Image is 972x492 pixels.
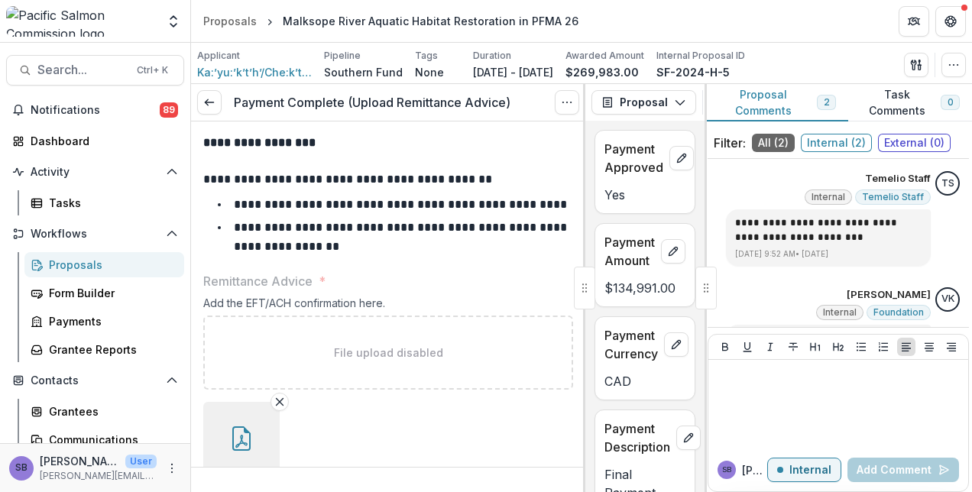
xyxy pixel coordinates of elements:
button: Notifications89 [6,98,184,122]
a: Payments [24,309,184,334]
div: Victor Keong [941,294,954,304]
button: Remove File [271,393,289,411]
p: Applicant [197,49,240,63]
p: Yes [604,186,685,204]
button: Partners [899,6,929,37]
button: Get Help [935,6,966,37]
a: Proposals [24,252,184,277]
div: Add the EFT/ACH confirmation here. [203,296,573,316]
p: Pipeline [324,49,361,63]
p: Southern Fund [324,64,403,80]
p: Payment Currency [604,326,658,363]
h3: Payment Complete (Upload Remittance Advice) [234,95,510,110]
span: Notifications [31,104,160,117]
div: Dashboard [31,133,172,149]
div: Grantees [49,403,172,419]
button: Open entity switcher [163,6,184,37]
a: Ka:’yu:’k’t’h’/Che:k’tles7et’h’ First Nations [197,64,312,80]
button: Align Right [942,338,961,356]
p: Duration [473,49,511,63]
span: Workflows [31,228,160,241]
p: File upload disabled [334,345,443,361]
button: Bullet List [852,338,870,356]
a: Dashboard [6,128,184,154]
span: Internal [812,192,845,202]
div: Sascha Bendt [722,466,731,474]
p: [DATE] 9:52 AM • [DATE] [735,248,922,260]
span: Search... [37,63,128,77]
span: 89 [160,102,178,118]
p: $269,983.00 [565,64,639,80]
p: $134,991.00 [604,279,685,297]
p: CAD [604,372,685,390]
button: More [163,459,181,477]
span: Internal [823,307,857,318]
div: Temelio Staff [941,179,954,189]
button: Internal [767,458,841,482]
p: Temelio Staff [865,171,931,186]
div: Communications [49,432,172,448]
button: Align Left [897,338,915,356]
button: Underline [738,338,757,356]
img: Pacific Salmon Commission logo [6,6,157,37]
a: Form Builder [24,280,184,306]
span: Internal ( 2 ) [801,134,872,152]
span: External ( 0 ) [878,134,951,152]
span: 0 [948,97,953,108]
p: None [415,64,444,80]
p: Payment Description [604,419,670,456]
button: Open Activity [6,160,184,184]
p: Payment Amount [604,233,655,270]
p: [DATE] - [DATE] [473,64,553,80]
p: Internal [789,464,831,477]
div: Ctrl + K [134,62,171,79]
button: Search... [6,55,184,86]
div: Payments [49,313,172,329]
p: [PERSON_NAME] [40,453,119,469]
div: Sascha Bendt [15,463,28,473]
nav: breadcrumb [197,10,585,32]
button: edit [669,146,694,170]
p: Remittance Advice [203,272,313,290]
p: [PERSON_NAME] [847,287,931,303]
span: 2 [824,97,829,108]
button: Heading 2 [829,338,847,356]
div: Malksope River Aquatic Habitat Restoration in PFMA 26 [283,13,578,29]
span: Foundation [873,307,924,318]
div: Proposals [203,13,257,29]
p: Filter: [714,134,746,152]
button: edit [661,239,685,264]
p: [PERSON_NAME] [742,462,767,478]
button: Italicize [761,338,779,356]
div: Tasks [49,195,172,211]
span: Contacts [31,374,160,387]
a: Grantees [24,399,184,424]
span: Temelio Staff [862,192,924,202]
button: edit [664,332,688,357]
button: Proposal Comments [705,84,848,121]
button: Bold [716,338,734,356]
a: Communications [24,427,184,452]
div: Proposals [49,257,172,273]
p: Tags [415,49,438,63]
a: Proposals [197,10,263,32]
button: Add Comment [847,458,959,482]
a: Grantee Reports [24,337,184,362]
div: Grantee Reports [49,341,172,358]
p: Internal Proposal ID [656,49,745,63]
p: Awarded Amount [565,49,644,63]
p: SF-2024-H-5 [656,64,730,80]
button: Align Center [920,338,938,356]
div: Form Builder [49,285,172,301]
span: All ( 2 ) [752,134,795,152]
button: Heading 1 [806,338,825,356]
p: User [125,455,157,468]
button: Open Contacts [6,368,184,393]
button: Task Comments [848,84,972,121]
span: Activity [31,166,160,179]
button: Strike [784,338,802,356]
a: Tasks [24,190,184,215]
button: Ordered List [874,338,893,356]
button: Options [555,90,579,115]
